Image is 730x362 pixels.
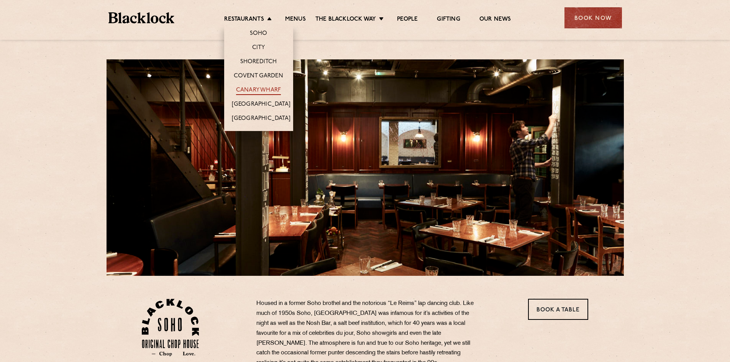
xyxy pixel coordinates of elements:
a: Shoreditch [240,58,277,67]
a: City [252,44,265,52]
a: Restaurants [224,16,264,24]
a: The Blacklock Way [315,16,376,24]
a: Gifting [437,16,460,24]
a: Covent Garden [234,72,283,81]
a: Menus [285,16,306,24]
img: Soho-stamp-default.svg [142,299,199,356]
a: People [397,16,418,24]
a: Book a Table [528,299,588,320]
a: [GEOGRAPHIC_DATA] [232,115,290,123]
a: Canary Wharf [236,87,281,95]
div: Book Now [564,7,622,28]
a: Our News [479,16,511,24]
a: Soho [250,30,267,38]
img: BL_Textured_Logo-footer-cropped.svg [108,12,175,23]
a: [GEOGRAPHIC_DATA] [232,101,290,109]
